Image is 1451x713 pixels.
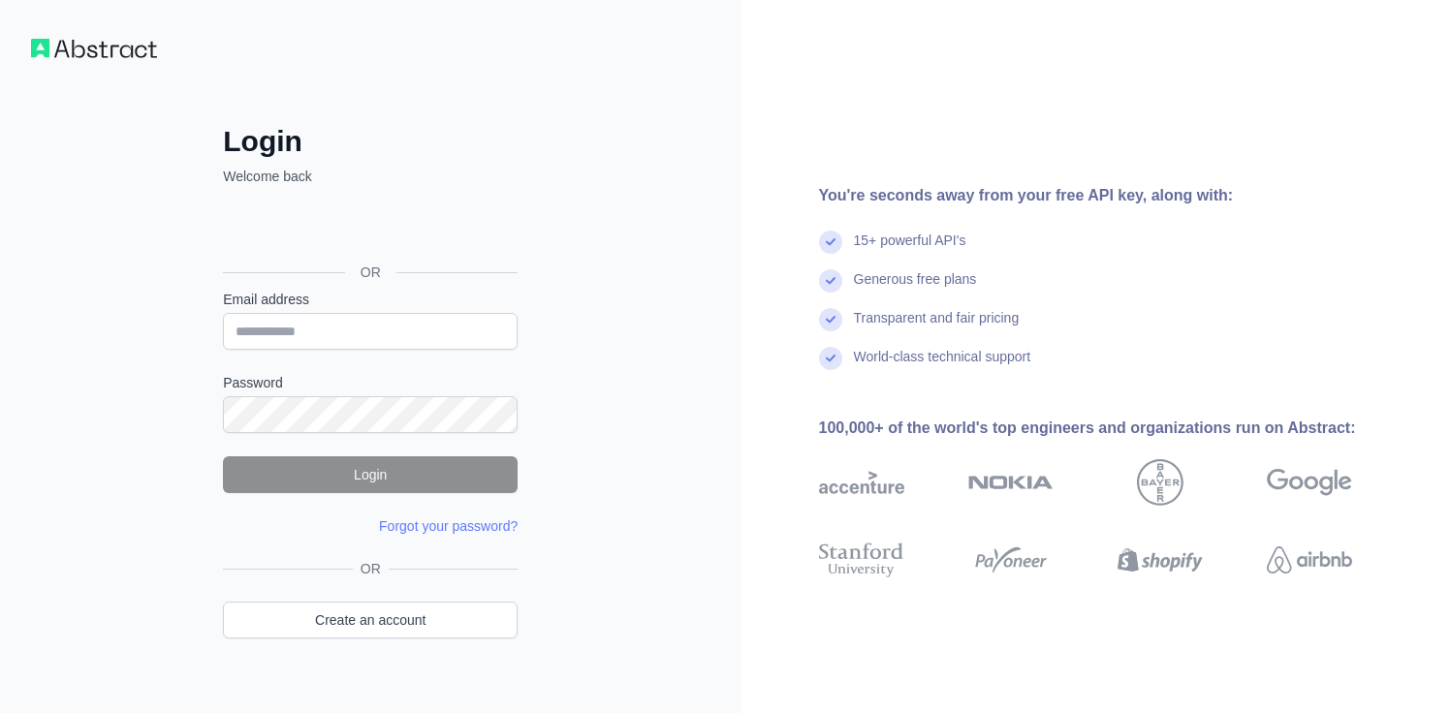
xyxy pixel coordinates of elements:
img: shopify [1118,539,1203,581]
div: You're seconds away from your free API key, along with: [819,184,1414,207]
img: airbnb [1267,539,1352,581]
iframe: Przycisk Zaloguj się przez Google [213,207,523,250]
img: accenture [819,459,904,506]
img: google [1267,459,1352,506]
div: 15+ powerful API's [854,231,966,269]
h2: Login [223,124,518,159]
img: payoneer [968,539,1054,581]
img: check mark [819,308,842,331]
p: Welcome back [223,167,518,186]
label: Password [223,373,518,392]
div: Generous free plans [854,269,977,308]
div: World-class technical support [854,347,1031,386]
a: Forgot your password? [379,518,518,534]
img: Workflow [31,39,157,58]
a: Create an account [223,602,518,638]
span: OR [345,263,396,282]
img: nokia [968,459,1054,506]
img: check mark [819,347,842,370]
img: check mark [819,231,842,254]
span: OR [353,559,389,578]
img: check mark [819,269,842,293]
img: bayer [1137,459,1183,506]
div: 100,000+ of the world's top engineers and organizations run on Abstract: [819,417,1414,440]
img: stanford university [819,539,904,581]
label: Email address [223,290,518,309]
button: Login [223,456,518,493]
div: Transparent and fair pricing [854,308,1020,347]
